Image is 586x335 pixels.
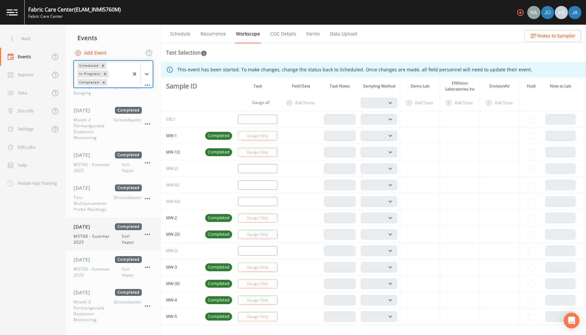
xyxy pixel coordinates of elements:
th: ENVision Laboratories Inc [440,78,480,95]
td: MW-3 [161,259,203,275]
th: Task [235,78,281,95]
th: EnvisionAir [480,78,520,95]
span: Test Multiparameter Probe Readings [74,195,114,212]
a: Schedule [169,25,191,43]
a: [DATE]CompletedM5768 - Summer 2025Soil Vapor [66,218,161,251]
a: [DATE]CompletedTest Multiparameter Probe ReadingsGroundwater [66,179,161,218]
span: Month 2 PDM Gauging [74,84,114,96]
span: Completed [115,289,142,296]
span: Completed [205,149,232,156]
td: MW-2i [161,243,203,259]
a: [DATE]CompletedM5760 - Summer 2025Soil Vapor [66,146,161,179]
td: MW-3D [161,275,203,292]
img: eb8b2c35ded0d5aca28d215f14656a61 [541,6,554,19]
div: +6 [555,6,568,19]
div: Remove In Progress [101,70,109,77]
div: Scheduled [77,62,99,69]
a: [DATE]CompletedMonth 2 PDM GaugingGroundwater [66,69,161,102]
div: Events [66,30,161,46]
div: In Progress [77,70,101,77]
a: [DATE]CompletedMonth 3 Permanganate Depletion MonitoringGroundwater [66,284,161,328]
span: Month 2 Permanganate Depletion Monitoring [74,117,114,141]
a: [DATE]CompletedW5720 - Summer 2025Soil Vapor [66,251,161,284]
th: Hold [520,78,543,95]
th: Task Notes [321,78,358,95]
td: MW-2D [161,226,203,243]
span: Soil Vapor [122,233,142,245]
div: Completed [77,79,100,86]
span: Groundwater [114,117,142,141]
span: Completed [115,184,142,191]
div: Radlie J Storer [527,6,541,19]
th: Sampling Method [358,78,400,95]
span: Completed [205,215,232,221]
span: [DATE] [74,107,95,114]
span: W5720 - Summer 2025 [74,266,122,278]
td: MW-5 [161,308,203,325]
span: Completed [115,152,142,158]
span: Completed [205,231,232,238]
svg: In this section you'll be able to select the analytical test to run, based on the media type, and... [201,50,207,57]
div: Fabric Care Center (ELAM_INMI5760M) [28,6,121,13]
td: MW-4 [161,292,203,308]
span: [DATE] [74,223,95,230]
div: Test Selection [166,49,207,57]
span: Completed [115,256,142,263]
div: Fabric Care Center [28,13,121,19]
td: MW-2 [161,210,203,226]
div: Open Intercom Messenger [564,313,579,328]
span: Completed [115,107,142,114]
div: Josh Dutton [541,6,554,19]
button: Notes to Sampler [524,30,581,42]
div: Remove Completed [100,79,107,86]
div: This event has been started. To make changes, change the status back to Scheduled. Once changes a... [177,64,532,76]
a: Data Upload [329,25,358,43]
a: Recurrence [200,25,227,43]
span: M5760 - Summer 2025 [74,162,122,174]
span: Completed [205,280,232,287]
img: logo [7,9,18,15]
span: Completed [205,264,232,271]
a: Workscope [235,25,261,43]
td: EXC1 [161,111,203,128]
span: M5768 - Summer 2025 [74,233,122,245]
td: MW-1 [161,128,203,144]
th: Demo Lab [400,78,440,95]
span: [DATE] [74,152,95,158]
a: COC Details [269,25,297,43]
td: MW-1D [161,144,203,160]
span: Completed [205,132,232,139]
th: Sample ID [161,78,203,95]
span: Month 3 Permanganate Depletion Monitoring [74,299,114,323]
span: Soil Vapor [122,162,142,174]
span: Completed [115,223,142,230]
span: [DATE] [74,184,95,191]
img: 747fbe677637578f4da62891070ad3f4 [568,6,581,19]
button: Add Event [74,47,109,59]
label: Gauge all [252,100,270,106]
a: [DATE]CompletedMonth 2 Permanganate Depletion MonitoringGroundwater [66,102,161,146]
span: [DATE] [74,289,95,296]
div: Remove Scheduled [99,62,107,69]
span: Completed [205,313,232,320]
td: MW-02 [161,177,203,193]
a: Forms [305,25,321,43]
td: MW-2I [161,160,203,177]
img: 7493944169e4cb9b715a099ebe515ac2 [527,6,540,19]
th: Field Data [280,78,321,95]
td: MW-02I [161,193,203,210]
span: [DATE] [74,256,95,263]
span: Groundwater [114,299,142,323]
span: Notes to Sampler [537,32,575,40]
th: Note to Lab [543,78,578,95]
span: Soil Vapor [122,266,142,278]
span: Completed [205,297,232,303]
span: Groundwater [114,195,142,212]
span: Groundwater [114,84,142,96]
